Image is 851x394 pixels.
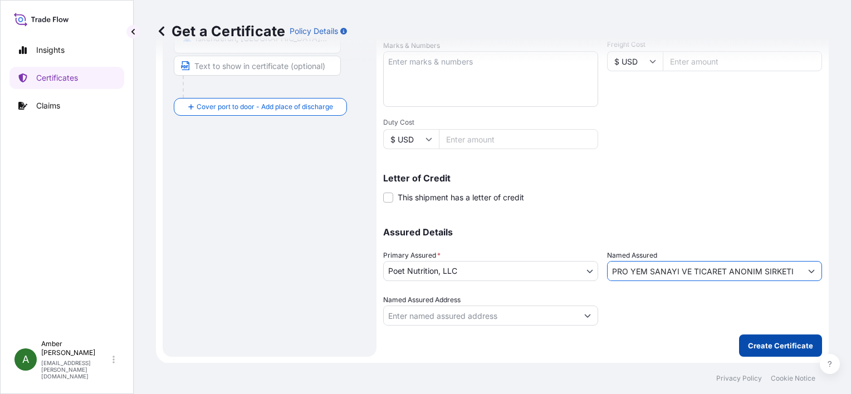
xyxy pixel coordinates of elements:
[36,100,60,111] p: Claims
[383,250,441,261] span: Primary Assured
[41,339,110,357] p: Amber [PERSON_NAME]
[383,174,822,183] p: Letter of Credit
[174,98,347,116] button: Cover port to door - Add place of discharge
[174,56,341,76] input: Text to appear on certificate
[36,72,78,83] p: Certificates
[156,22,285,40] p: Get a Certificate
[748,340,813,351] p: Create Certificate
[607,250,657,261] label: Named Assured
[608,261,801,281] input: Assured Name
[9,95,124,117] a: Claims
[739,334,822,357] button: Create Certificate
[290,26,338,37] p: Policy Details
[41,359,110,380] p: [EMAIL_ADDRESS][PERSON_NAME][DOMAIN_NAME]
[398,192,524,203] span: This shipment has a letter of credit
[197,101,333,112] span: Cover port to door - Add place of discharge
[801,261,821,281] button: Show suggestions
[9,67,124,89] a: Certificates
[384,306,578,326] input: Named Assured Address
[36,45,65,56] p: Insights
[383,261,598,281] button: Poet Nutrition, LLC
[388,265,457,277] span: Poet Nutrition, LLC
[9,39,124,61] a: Insights
[383,294,461,306] label: Named Assured Address
[383,228,822,237] p: Assured Details
[771,374,815,383] a: Cookie Notice
[439,129,598,149] input: Enter amount
[22,354,29,365] span: A
[716,374,762,383] a: Privacy Policy
[578,306,598,326] button: Show suggestions
[383,118,598,127] span: Duty Cost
